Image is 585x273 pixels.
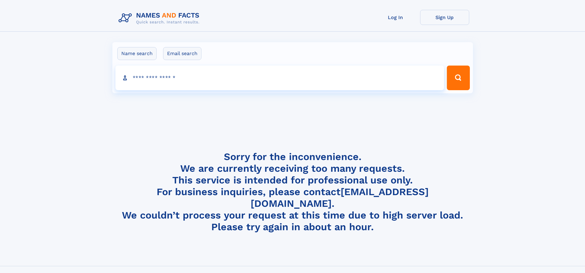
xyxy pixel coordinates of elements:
[163,47,201,60] label: Email search
[447,66,470,90] button: Search Button
[116,151,469,233] h4: Sorry for the inconvenience. We are currently receiving too many requests. This service is intend...
[116,10,205,26] img: Logo Names and Facts
[420,10,469,25] a: Sign Up
[115,66,444,90] input: search input
[371,10,420,25] a: Log In
[117,47,157,60] label: Name search
[251,186,429,209] a: [EMAIL_ADDRESS][DOMAIN_NAME]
